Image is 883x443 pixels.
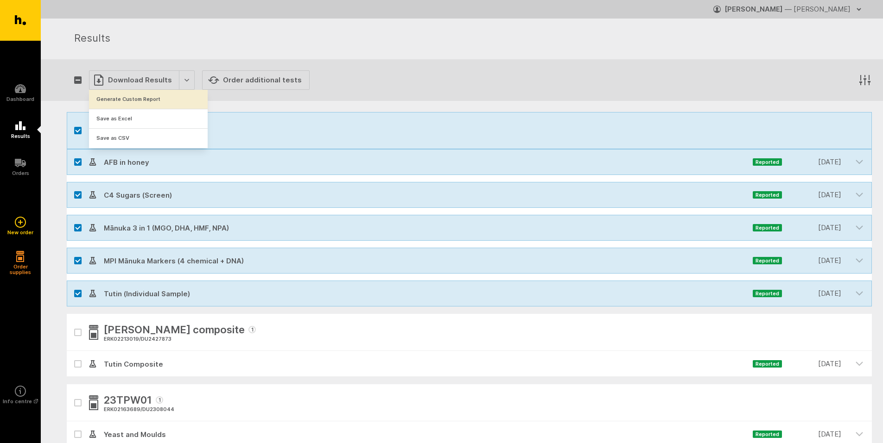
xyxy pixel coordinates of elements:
[96,256,753,267] span: MPI Mānuka Markers (4 chemical + DNA)
[7,230,33,235] h5: New order
[104,393,152,409] span: 23TPW01
[753,431,782,438] span: Reported
[753,257,782,264] span: Reported
[782,156,841,168] time: [DATE]
[753,224,782,231] span: Reported
[96,359,753,370] span: Tutin Composite
[753,191,782,199] span: Reported
[11,133,30,139] h5: Results
[89,70,195,90] button: Download Results
[96,190,753,201] span: C4 Sugars (Screen)
[724,5,783,13] strong: [PERSON_NAME]
[785,5,851,13] span: — [PERSON_NAME]
[3,399,38,404] h5: Info centre
[753,158,782,166] span: Reported
[89,129,208,148] button: Save as CSV
[96,429,753,440] span: Yeast and Moulds
[6,96,34,102] h5: Dashboard
[156,396,163,404] span: 1
[782,255,841,266] time: [DATE]
[96,288,753,299] span: Tutin (Individual Sample)
[753,290,782,297] span: Reported
[96,157,753,168] span: AFB in honey
[104,406,174,414] div: ERK02163689 / DU2308044
[713,2,864,17] button: [PERSON_NAME] — [PERSON_NAME]
[6,264,34,275] h5: Order supplies
[104,322,245,339] span: [PERSON_NAME] composite
[74,31,861,47] h1: Results
[782,222,841,233] time: [DATE]
[74,76,82,84] button: Select all
[12,170,29,176] h5: Orders
[96,223,753,234] span: Mānuka 3 in 1 (MGO, DHA, HMF, NPA)
[753,360,782,368] span: Reported
[89,90,208,109] button: Generate Custom Report
[782,358,841,369] time: [DATE]
[104,335,256,343] div: ERK02213019 / DU2427873
[89,109,208,128] button: Save as Excel
[782,189,841,200] time: [DATE]
[202,70,310,90] button: Order additional tests
[248,326,256,333] span: 1
[782,429,841,440] time: [DATE]
[782,288,841,299] time: [DATE]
